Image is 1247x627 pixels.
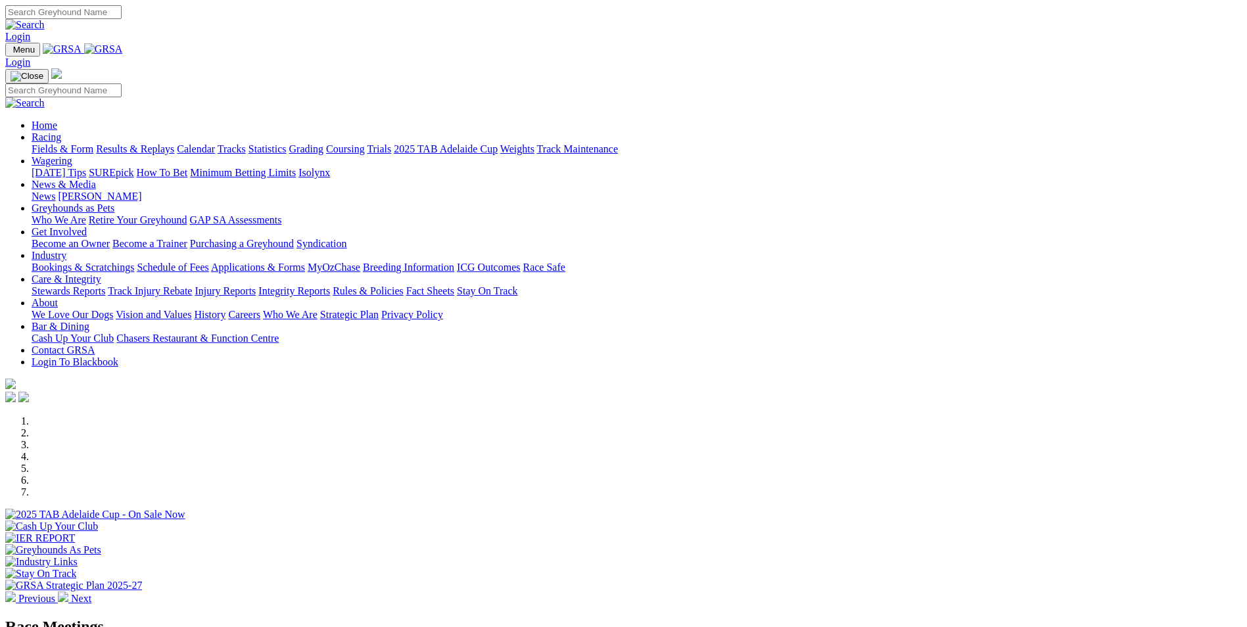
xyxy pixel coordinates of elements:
[289,143,323,154] a: Grading
[71,593,91,604] span: Next
[320,309,379,320] a: Strategic Plan
[5,31,30,42] a: Login
[367,143,391,154] a: Trials
[381,309,443,320] a: Privacy Policy
[333,285,404,296] a: Rules & Policies
[32,155,72,166] a: Wagering
[5,593,58,604] a: Previous
[5,568,76,580] img: Stay On Track
[457,262,520,273] a: ICG Outcomes
[5,57,30,68] a: Login
[32,321,89,332] a: Bar & Dining
[218,143,246,154] a: Tracks
[194,309,225,320] a: History
[32,238,1242,250] div: Get Involved
[58,593,91,604] a: Next
[5,592,16,602] img: chevron-left-pager-white.svg
[112,238,187,249] a: Become a Trainer
[32,250,66,261] a: Industry
[32,179,96,190] a: News & Media
[32,285,1242,297] div: Care & Integrity
[96,143,174,154] a: Results & Replays
[32,214,86,225] a: Who We Are
[137,167,188,178] a: How To Bet
[32,202,114,214] a: Greyhounds as Pets
[190,238,294,249] a: Purchasing a Greyhound
[5,580,142,592] img: GRSA Strategic Plan 2025-27
[258,285,330,296] a: Integrity Reports
[32,191,1242,202] div: News & Media
[177,143,215,154] a: Calendar
[195,285,256,296] a: Injury Reports
[5,532,75,544] img: IER REPORT
[84,43,123,55] img: GRSA
[406,285,454,296] a: Fact Sheets
[190,167,296,178] a: Minimum Betting Limits
[211,262,305,273] a: Applications & Forms
[308,262,360,273] a: MyOzChase
[5,392,16,402] img: facebook.svg
[298,167,330,178] a: Isolynx
[58,592,68,602] img: chevron-right-pager-white.svg
[190,214,282,225] a: GAP SA Assessments
[32,262,134,273] a: Bookings & Scratchings
[116,333,279,344] a: Chasers Restaurant & Function Centre
[228,309,260,320] a: Careers
[394,143,498,154] a: 2025 TAB Adelaide Cup
[5,69,49,83] button: Toggle navigation
[32,143,93,154] a: Fields & Form
[116,309,191,320] a: Vision and Values
[32,309,1242,321] div: About
[89,167,133,178] a: SUREpick
[5,544,101,556] img: Greyhounds As Pets
[89,214,187,225] a: Retire Your Greyhound
[43,43,82,55] img: GRSA
[537,143,618,154] a: Track Maintenance
[5,5,122,19] input: Search
[32,356,118,367] a: Login To Blackbook
[11,71,43,81] img: Close
[137,262,208,273] a: Schedule of Fees
[108,285,192,296] a: Track Injury Rebate
[5,43,40,57] button: Toggle navigation
[5,556,78,568] img: Industry Links
[32,309,113,320] a: We Love Our Dogs
[5,521,98,532] img: Cash Up Your Club
[363,262,454,273] a: Breeding Information
[5,379,16,389] img: logo-grsa-white.png
[5,509,185,521] img: 2025 TAB Adelaide Cup - On Sale Now
[457,285,517,296] a: Stay On Track
[32,120,57,131] a: Home
[32,226,87,237] a: Get Involved
[5,83,122,97] input: Search
[32,214,1242,226] div: Greyhounds as Pets
[32,238,110,249] a: Become an Owner
[326,143,365,154] a: Coursing
[32,167,86,178] a: [DATE] Tips
[32,344,95,356] a: Contact GRSA
[263,309,318,320] a: Who We Are
[296,238,346,249] a: Syndication
[248,143,287,154] a: Statistics
[500,143,534,154] a: Weights
[58,191,141,202] a: [PERSON_NAME]
[18,593,55,604] span: Previous
[32,273,101,285] a: Care & Integrity
[32,143,1242,155] div: Racing
[5,97,45,109] img: Search
[18,392,29,402] img: twitter.svg
[32,262,1242,273] div: Industry
[523,262,565,273] a: Race Safe
[32,167,1242,179] div: Wagering
[32,285,105,296] a: Stewards Reports
[32,333,114,344] a: Cash Up Your Club
[5,19,45,31] img: Search
[13,45,35,55] span: Menu
[32,333,1242,344] div: Bar & Dining
[51,68,62,79] img: logo-grsa-white.png
[32,191,55,202] a: News
[32,131,61,143] a: Racing
[32,297,58,308] a: About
